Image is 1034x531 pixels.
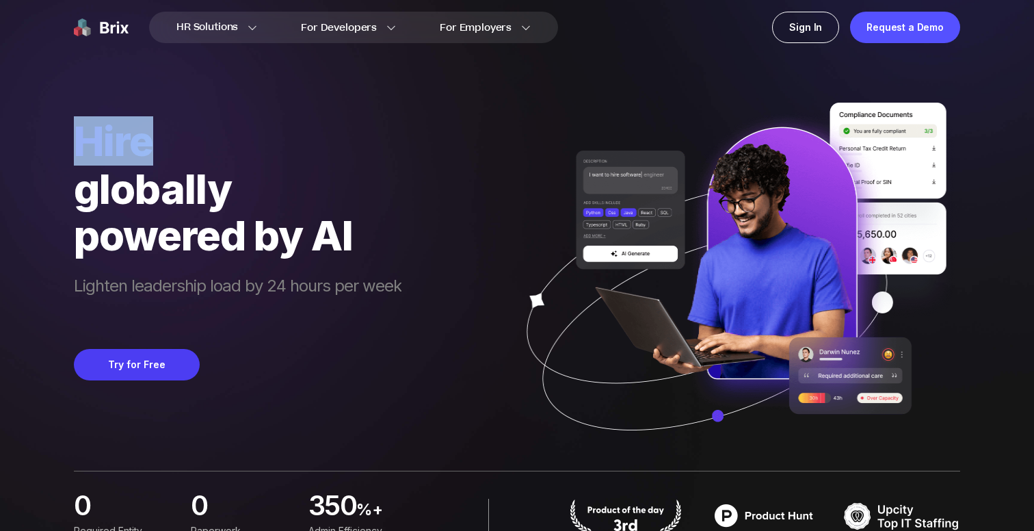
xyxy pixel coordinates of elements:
span: Lighten leadership load by 24 hours per week [74,275,401,322]
button: Try for Free [74,349,200,380]
span: For Employers [440,21,512,35]
div: globally [74,166,401,212]
span: 350 [308,493,356,521]
span: %+ [356,499,409,526]
span: 0 [191,493,207,517]
img: ai generate [502,103,960,471]
a: Sign In [772,12,839,43]
span: For Developers [301,21,377,35]
span: 0 [74,493,90,517]
a: Request a Demo [850,12,960,43]
div: powered by AI [74,212,401,259]
span: hire [74,116,401,166]
span: HR Solutions [176,16,238,38]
